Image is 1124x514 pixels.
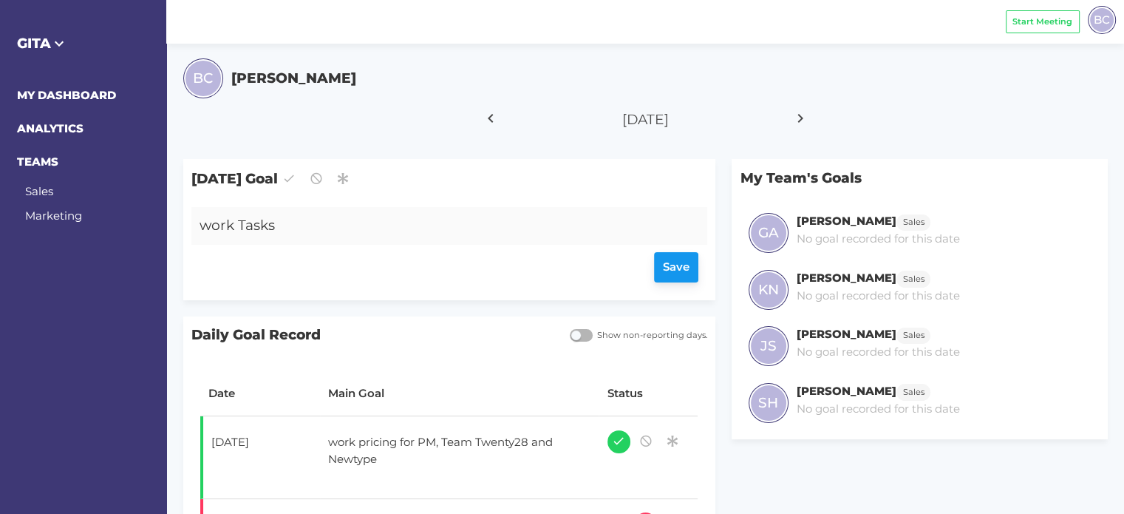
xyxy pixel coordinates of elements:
span: Sales [903,273,924,285]
p: No goal recorded for this date [797,344,960,361]
span: Sales [903,329,924,342]
a: ANALYTICS [17,121,84,135]
span: JS [760,336,777,356]
h6: [PERSON_NAME] [797,327,896,341]
p: No goal recorded for this date [797,288,960,305]
div: work pricing for PM, Team Twenty28 and Newtype [320,426,576,476]
span: Sales [903,386,924,399]
h6: [PERSON_NAME] [797,384,896,398]
h6: [PERSON_NAME] [797,214,896,228]
a: Marketing [25,209,82,223]
span: SH [758,393,778,413]
span: Start Meeting [1012,16,1072,28]
h5: [PERSON_NAME] [231,68,356,89]
td: [DATE] [200,416,320,499]
a: MY DASHBOARD [17,88,116,102]
span: Show non-reporting days. [593,329,707,342]
p: No goal recorded for this date [797,401,960,418]
span: Daily Goal Record [183,317,562,354]
a: Sales [896,384,930,398]
span: [DATE] [622,111,669,128]
h5: GITA [17,33,150,54]
span: KN [758,280,779,300]
p: My Team's Goals [732,159,1107,197]
span: [DATE] Goal [183,159,715,198]
span: BC [1094,11,1110,28]
a: Sales [896,214,930,228]
h6: TEAMS [17,154,150,171]
a: Sales [896,327,930,341]
span: Sales [903,216,924,229]
div: Date [208,385,312,402]
span: GA [758,223,779,243]
h6: [PERSON_NAME] [797,271,896,285]
div: Status [607,385,690,402]
div: Main Goal [328,385,590,402]
a: Sales [25,184,53,198]
div: BC [1088,6,1116,34]
button: Save [654,252,699,283]
div: work Tasks [191,207,664,245]
p: No goal recorded for this date [797,231,960,248]
a: Sales [896,271,930,285]
span: BC [193,68,213,89]
button: Start Meeting [1006,10,1080,33]
span: Save [663,259,689,276]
